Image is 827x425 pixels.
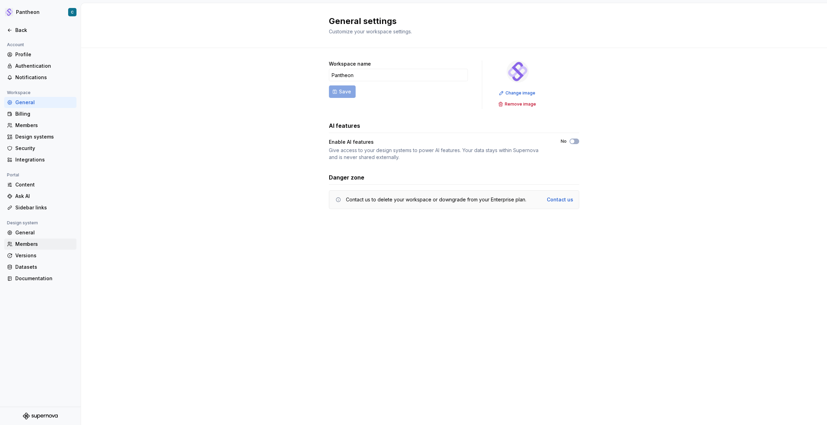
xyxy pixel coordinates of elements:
[4,273,76,284] a: Documentation
[329,60,371,67] label: Workspace name
[15,229,74,236] div: General
[15,62,74,69] div: Authentication
[4,120,76,131] a: Members
[4,108,76,119] a: Billing
[4,154,76,165] a: Integrations
[329,147,548,161] div: Give access to your design systems to power AI features. Your data stays within Supernova and is ...
[15,181,74,188] div: Content
[1,5,79,20] button: PantheonC
[4,60,76,72] a: Authentication
[4,227,76,238] a: General
[329,122,360,130] h3: AI features
[15,264,74,270] div: Datasets
[15,110,74,117] div: Billing
[547,196,573,203] a: Contact us
[4,49,76,60] a: Profile
[15,241,74,248] div: Members
[4,261,76,273] a: Datasets
[4,41,27,49] div: Account
[23,412,58,419] svg: Supernova Logo
[16,9,40,16] div: Pantheon
[5,8,13,16] img: 2ea59a0b-fef9-4013-8350-748cea000017.png
[4,239,76,250] a: Members
[15,275,74,282] div: Documentation
[15,145,74,152] div: Security
[505,101,536,107] span: Remove image
[4,219,41,227] div: Design system
[496,99,539,109] button: Remove image
[506,60,529,83] img: 2ea59a0b-fef9-4013-8350-748cea000017.png
[15,99,74,106] div: General
[4,97,76,108] a: General
[15,193,74,200] div: Ask AI
[15,51,74,58] div: Profile
[15,252,74,259] div: Versions
[15,74,74,81] div: Notifications
[561,139,567,144] label: No
[346,196,526,203] div: Contact us to delete your workspace or downgrade from your Enterprise plan.
[4,89,33,97] div: Workspace
[329,28,412,34] span: Customize your workspace settings.
[15,156,74,163] div: Integrations
[4,179,76,190] a: Content
[4,191,76,202] a: Ask AI
[4,171,22,179] div: Portal
[15,122,74,129] div: Members
[4,202,76,213] a: Sidebar links
[15,133,74,140] div: Design systems
[329,16,571,27] h2: General settings
[4,25,76,36] a: Back
[4,72,76,83] a: Notifications
[497,88,538,98] button: Change image
[71,9,74,15] div: C
[15,27,74,34] div: Back
[4,250,76,261] a: Versions
[505,90,535,96] span: Change image
[329,139,548,145] div: Enable AI features
[15,204,74,211] div: Sidebar links
[329,173,364,182] h3: Danger zone
[4,131,76,142] a: Design systems
[4,143,76,154] a: Security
